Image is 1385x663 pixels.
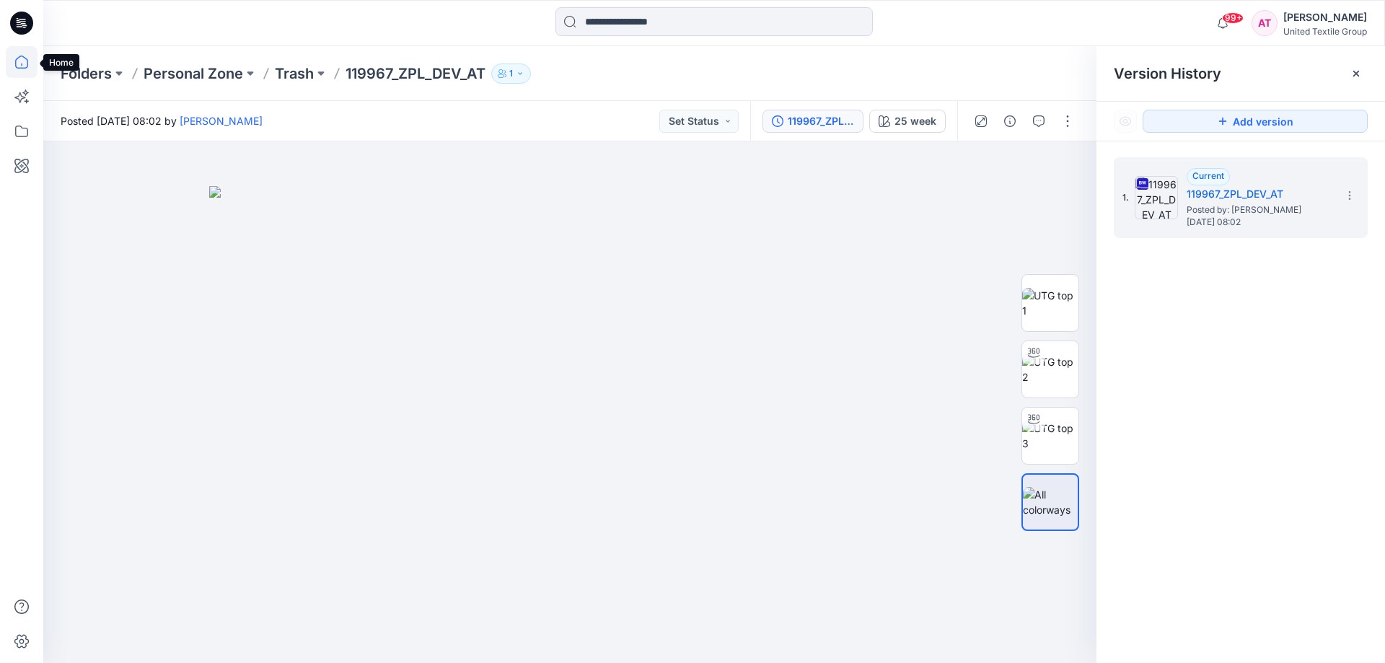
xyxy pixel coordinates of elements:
span: Posted by: Anastasija Trusakova [1187,203,1331,217]
button: 1 [491,63,531,84]
img: All colorways [1023,487,1078,517]
button: Details [998,110,1021,133]
div: United Textile Group [1283,26,1367,37]
button: Show Hidden Versions [1114,110,1137,133]
p: 119967_ZPL_DEV_AT [346,63,485,84]
span: Current [1192,170,1224,181]
img: 119967_ZPL_DEV_AT [1135,176,1178,219]
span: Posted [DATE] 08:02 by [61,113,263,128]
span: 99+ [1222,12,1244,24]
img: UTG top 3 [1022,421,1078,451]
img: UTG top 2 [1022,354,1078,385]
button: Add version [1143,110,1368,133]
p: 1 [509,66,513,82]
a: [PERSON_NAME] [180,115,263,127]
div: [PERSON_NAME] [1283,9,1367,26]
button: 119967_ZPL_DEV_AT [762,110,863,133]
div: 119967_ZPL_DEV_AT [788,113,854,129]
h5: 119967_ZPL_DEV_AT [1187,185,1331,203]
div: 25 week [894,113,936,129]
a: Folders [61,63,112,84]
span: [DATE] 08:02 [1187,217,1331,227]
button: Close [1350,68,1362,79]
button: 25 week [869,110,946,133]
span: Version History [1114,65,1221,82]
a: Personal Zone [144,63,243,84]
span: 1. [1122,191,1129,204]
div: AT [1252,10,1278,36]
img: UTG top 1 [1022,288,1078,318]
a: Trash [275,63,314,84]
